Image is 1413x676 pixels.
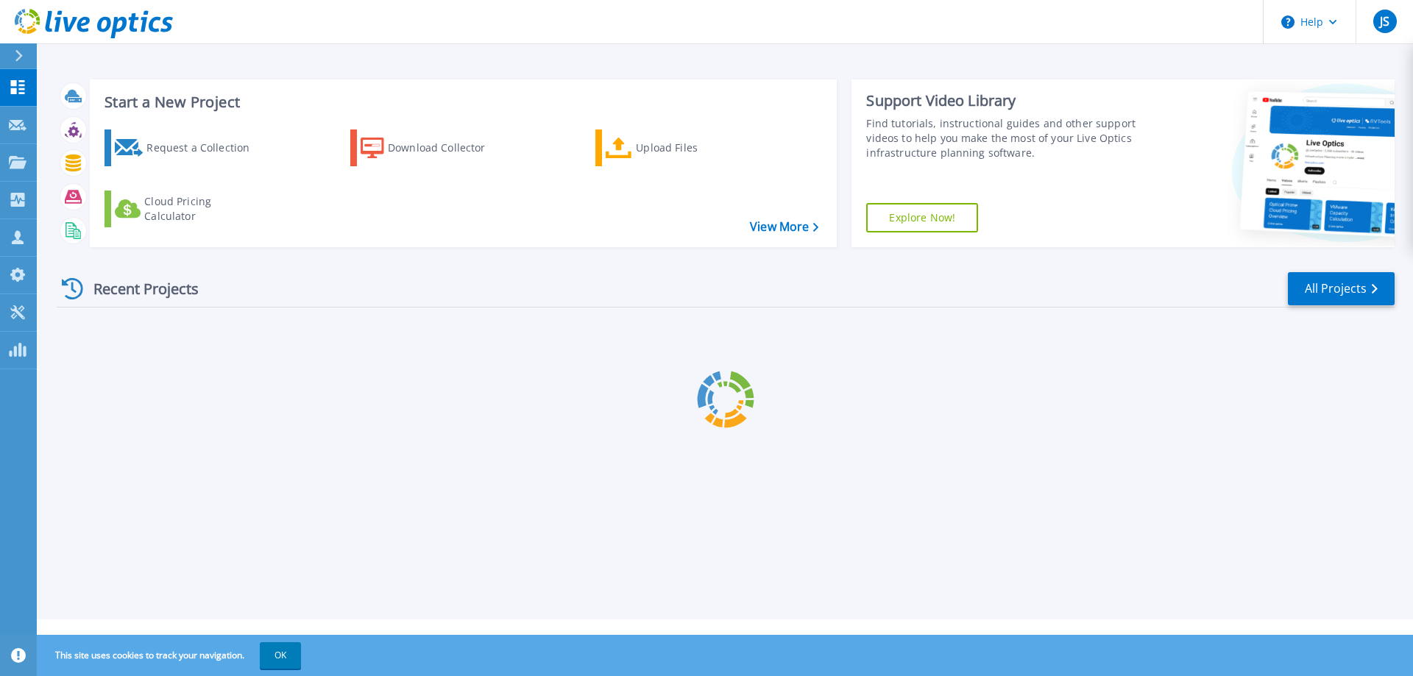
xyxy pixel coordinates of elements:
[146,133,264,163] div: Request a Collection
[1380,15,1389,27] span: JS
[636,133,754,163] div: Upload Files
[350,129,514,166] a: Download Collector
[105,129,269,166] a: Request a Collection
[750,220,818,234] a: View More
[866,116,1143,160] div: Find tutorials, instructional guides and other support videos to help you make the most of your L...
[105,191,269,227] a: Cloud Pricing Calculator
[866,91,1143,110] div: Support Video Library
[388,133,506,163] div: Download Collector
[144,194,262,224] div: Cloud Pricing Calculator
[595,129,759,166] a: Upload Files
[105,94,818,110] h3: Start a New Project
[57,271,219,307] div: Recent Projects
[40,642,301,669] span: This site uses cookies to track your navigation.
[260,642,301,669] button: OK
[1288,272,1395,305] a: All Projects
[866,203,978,232] a: Explore Now!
